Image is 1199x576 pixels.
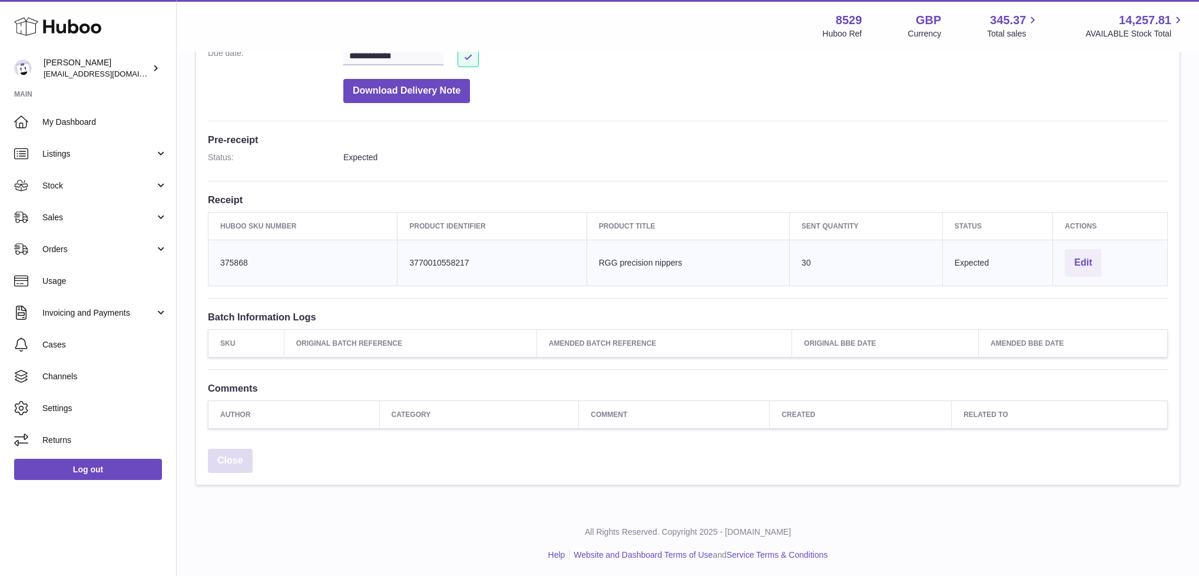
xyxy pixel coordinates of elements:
th: Product title [587,212,789,240]
th: Author [208,401,380,429]
th: Product Identifier [398,212,587,240]
td: RGG precision nippers [587,240,789,286]
span: Returns [42,435,167,446]
th: Related to [952,401,1168,429]
dd: Expected [343,152,1168,163]
td: 3770010558217 [398,240,587,286]
h3: Pre-receipt [208,133,1168,146]
th: Status [942,212,1052,240]
th: Original Batch Reference [284,329,536,357]
th: Amended BBE Date [979,329,1168,357]
span: Sales [42,212,155,223]
th: Created [770,401,952,429]
a: Service Terms & Conditions [727,550,828,560]
td: 30 [790,240,943,286]
th: SKU [208,329,284,357]
a: 14,257.81 AVAILABLE Stock Total [1085,12,1185,39]
a: Log out [14,459,162,480]
span: 14,257.81 [1119,12,1171,28]
div: Currency [908,28,942,39]
a: 345.37 Total sales [987,12,1039,39]
span: [EMAIL_ADDRESS][DOMAIN_NAME] [44,69,173,78]
a: Help [548,550,565,560]
th: Sent Quantity [790,212,943,240]
h3: Batch Information Logs [208,310,1168,323]
h3: Comments [208,382,1168,395]
span: Usage [42,276,167,287]
th: Comment [579,401,770,429]
dt: Due date: [208,48,343,67]
div: [PERSON_NAME] [44,57,150,80]
span: Orders [42,244,155,255]
a: Close [208,449,253,473]
li: and [569,549,827,561]
span: AVAILABLE Stock Total [1085,28,1185,39]
th: Actions [1053,212,1168,240]
td: 375868 [208,240,398,286]
span: Listings [42,148,155,160]
h3: Receipt [208,193,1168,206]
span: Cases [42,339,167,350]
th: Original BBE Date [792,329,979,357]
span: My Dashboard [42,117,167,128]
div: Huboo Ref [823,28,862,39]
span: Channels [42,371,167,382]
th: Amended Batch Reference [536,329,791,357]
button: Download Delivery Note [343,79,470,103]
strong: 8529 [836,12,862,28]
img: admin@redgrass.ch [14,59,32,77]
span: Settings [42,403,167,414]
p: All Rights Reserved. Copyright 2025 - [DOMAIN_NAME] [186,527,1190,538]
span: Stock [42,180,155,191]
dt: Status: [208,152,343,163]
span: Invoicing and Payments [42,307,155,319]
th: Huboo SKU Number [208,212,398,240]
span: Total sales [987,28,1039,39]
a: Website and Dashboard Terms of Use [574,550,713,560]
td: Expected [942,240,1052,286]
span: 345.37 [990,12,1026,28]
button: Edit [1065,249,1101,277]
strong: GBP [916,12,941,28]
th: Category [379,401,579,429]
